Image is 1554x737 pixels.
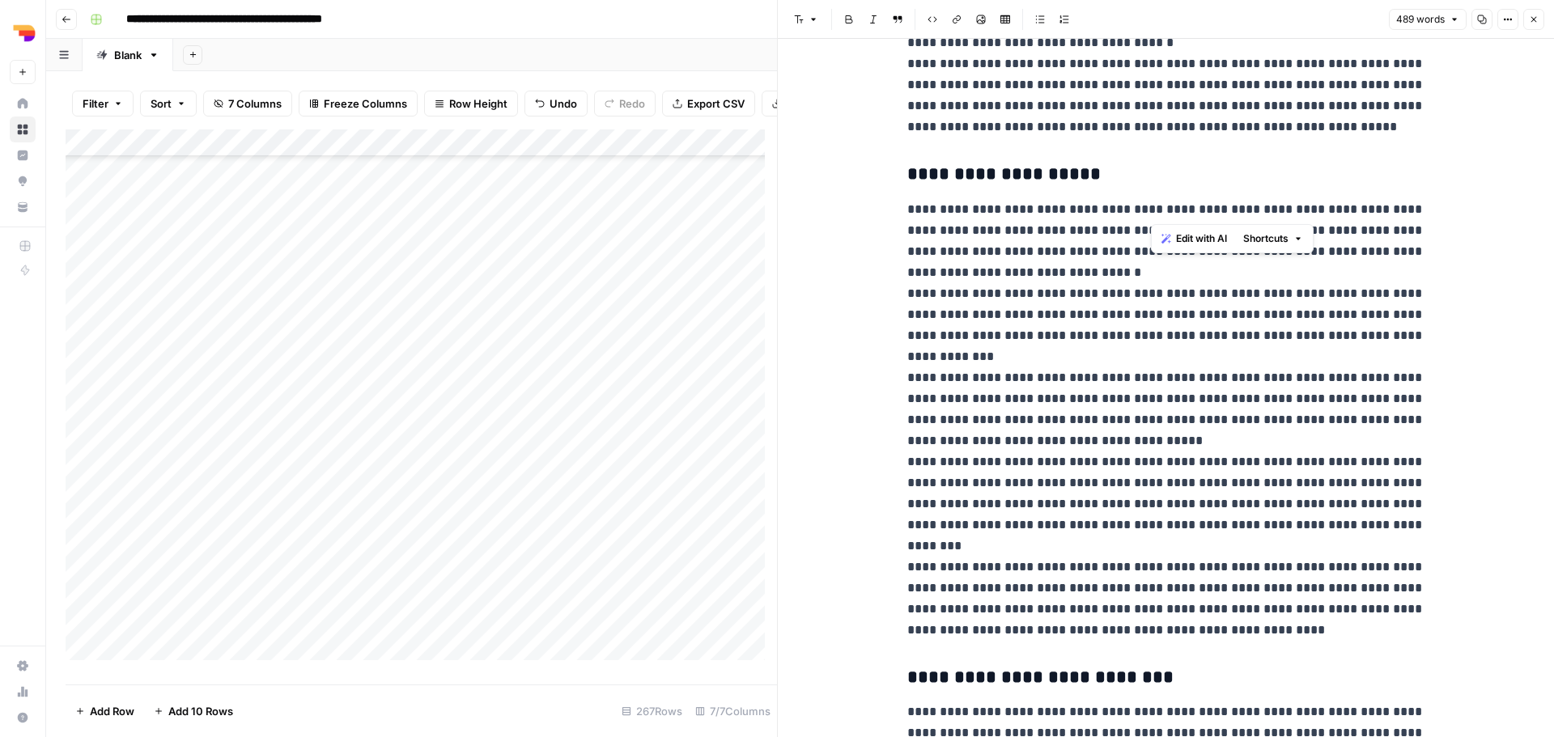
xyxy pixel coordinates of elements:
[144,698,243,724] button: Add 10 Rows
[1155,228,1233,249] button: Edit with AI
[66,698,144,724] button: Add Row
[10,116,36,142] a: Browse
[1176,231,1227,246] span: Edit with AI
[10,705,36,731] button: Help + Support
[550,95,577,112] span: Undo
[619,95,645,112] span: Redo
[10,13,36,53] button: Workspace: Depends
[424,91,518,116] button: Row Height
[524,91,588,116] button: Undo
[689,698,777,724] div: 7/7 Columns
[662,91,755,116] button: Export CSV
[1389,9,1467,30] button: 489 words
[1396,12,1445,27] span: 489 words
[324,95,407,112] span: Freeze Columns
[10,679,36,705] a: Usage
[10,653,36,679] a: Settings
[615,698,689,724] div: 267 Rows
[83,39,173,71] a: Blank
[10,142,36,168] a: Insights
[10,168,36,194] a: Opportunities
[203,91,292,116] button: 7 Columns
[83,95,108,112] span: Filter
[72,91,134,116] button: Filter
[114,47,142,63] div: Blank
[299,91,418,116] button: Freeze Columns
[594,91,656,116] button: Redo
[151,95,172,112] span: Sort
[140,91,197,116] button: Sort
[449,95,507,112] span: Row Height
[10,91,36,116] a: Home
[228,95,282,112] span: 7 Columns
[687,95,745,112] span: Export CSV
[10,19,39,48] img: Depends Logo
[10,194,36,220] a: Your Data
[1243,231,1289,246] span: Shortcuts
[1237,228,1310,249] button: Shortcuts
[90,703,134,719] span: Add Row
[168,703,233,719] span: Add 10 Rows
